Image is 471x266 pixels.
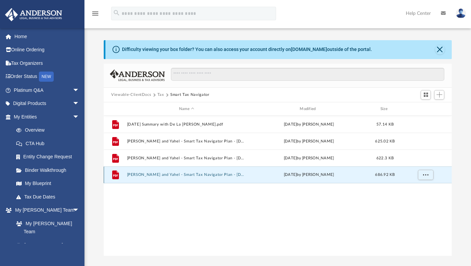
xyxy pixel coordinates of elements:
[376,156,394,160] span: 622.3 KB
[5,70,90,84] a: Order StatusNEW
[122,46,372,53] div: Difficulty viewing your box folder? You can also access your account directly on outside of the p...
[9,177,86,190] a: My Blueprint
[5,83,90,97] a: Platinum Q&Aarrow_drop_down
[9,137,90,150] a: CTA Hub
[249,172,369,178] div: [DATE] by [PERSON_NAME]
[157,92,164,98] button: Tax
[73,110,86,124] span: arrow_drop_down
[375,173,395,177] span: 686.92 KB
[249,106,369,112] div: Modified
[127,139,246,143] button: [PERSON_NAME] and Yahel - Smart Tax Navigator Plan - [DATE].pdf
[3,8,64,21] img: Anderson Advisors Platinum Portal
[5,56,90,70] a: Tax Organizers
[73,97,86,111] span: arrow_drop_down
[127,122,246,127] button: [DATE] Summary with De La [PERSON_NAME].pdf
[249,138,369,144] div: [DATE] by [PERSON_NAME]
[5,204,86,217] a: My [PERSON_NAME] Teamarrow_drop_down
[9,190,90,204] a: Tax Due Dates
[107,106,124,112] div: id
[291,47,327,52] a: [DOMAIN_NAME]
[372,106,399,112] div: Size
[421,90,431,100] button: Switch to Grid View
[113,9,120,17] i: search
[127,106,246,112] div: Name
[104,116,452,256] div: grid
[91,9,99,18] i: menu
[434,90,444,100] button: Add
[9,124,90,137] a: Overview
[418,153,433,163] button: More options
[5,110,90,124] a: My Entitiesarrow_drop_down
[91,13,99,18] a: menu
[39,72,54,82] div: NEW
[5,43,90,57] a: Online Ordering
[5,30,90,43] a: Home
[9,163,90,177] a: Binder Walkthrough
[170,92,209,98] button: Smart Tax Navigator
[171,68,444,81] input: Search files and folders
[111,92,151,98] button: Viewable-ClientDocs
[9,238,86,260] a: [PERSON_NAME] System
[127,156,246,160] button: [PERSON_NAME] and Yahel - Smart Tax Navigator Plan - [DATE].pdf
[418,136,433,147] button: More options
[5,97,90,110] a: Digital Productsarrow_drop_down
[435,45,445,54] button: Close
[456,8,466,18] img: User Pic
[127,173,246,177] button: [PERSON_NAME] and Yahel - Smart Tax Navigator Plan - [DATE] - Final.pdf
[249,155,369,161] div: [DATE] by [PERSON_NAME]
[401,106,449,112] div: id
[418,119,433,130] button: More options
[249,122,369,128] div: [DATE] by [PERSON_NAME]
[73,204,86,217] span: arrow_drop_down
[375,139,395,143] span: 625.02 KB
[9,150,90,164] a: Entity Change Request
[418,170,433,180] button: More options
[376,123,394,126] span: 57.14 KB
[73,83,86,97] span: arrow_drop_down
[9,217,83,238] a: My [PERSON_NAME] Team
